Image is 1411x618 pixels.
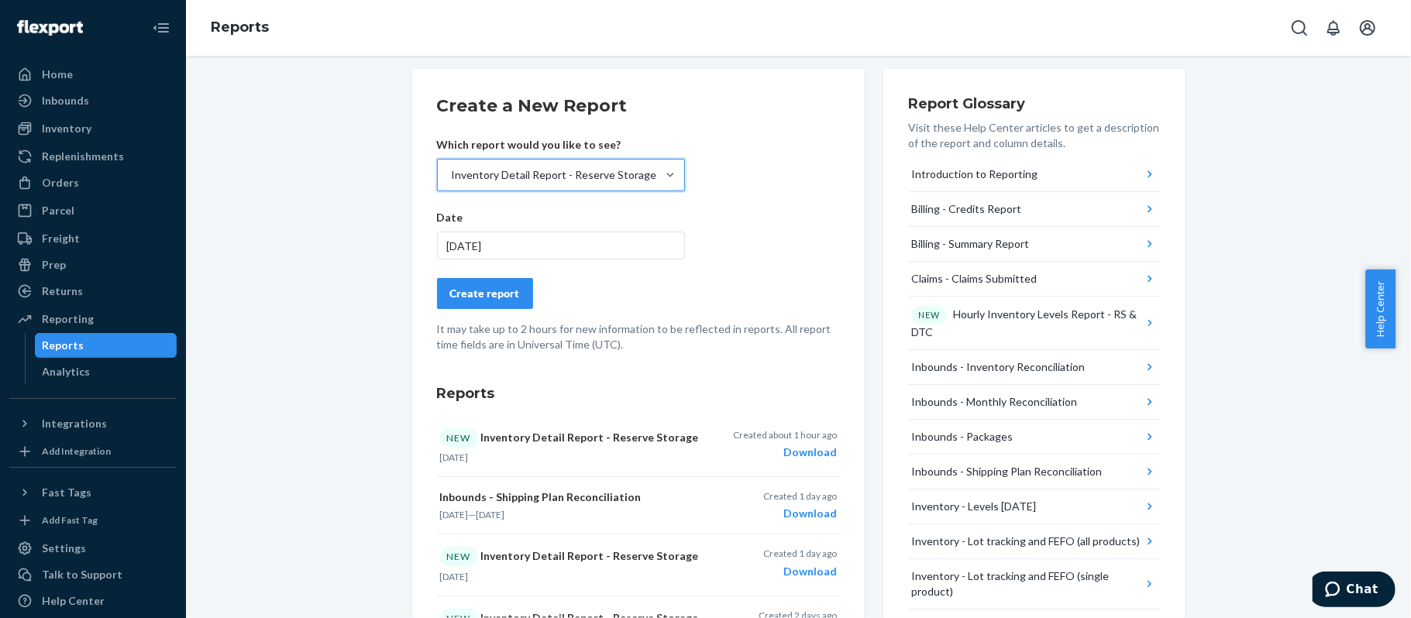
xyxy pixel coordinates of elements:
div: Home [42,67,73,82]
button: Inbounds - Shipping Plan Reconciliation [908,455,1161,489]
a: Add Fast Tag [9,511,177,530]
button: Claims - Claims Submitted [908,262,1161,297]
a: Freight [9,226,177,251]
div: Settings [42,541,86,556]
div: Inventory - Levels [DATE] [911,499,1036,514]
a: Inventory [9,116,177,141]
div: Help Center [42,593,105,609]
div: Inbounds [42,93,89,108]
div: Orders [42,175,79,191]
button: Fast Tags [9,480,177,505]
div: Download [733,445,837,460]
div: Download [763,564,837,579]
div: NEW [440,547,478,566]
div: Fast Tags [42,485,91,500]
div: Billing - Credits Report [911,201,1021,217]
a: Prep [9,252,177,277]
ol: breadcrumbs [198,5,281,50]
time: [DATE] [440,571,469,582]
button: Inbounds - Shipping Plan Reconciliation[DATE]—[DATE]Created 1 day agoDownload [437,477,840,534]
button: NEWHourly Inventory Levels Report - RS & DTC [908,297,1161,350]
div: Inventory - Lot tracking and FEFO (single product) [911,568,1142,599]
div: Create report [450,286,520,301]
div: NEW [440,428,478,448]
div: Inbounds - Monthly Reconciliation [911,394,1077,410]
button: Open notifications [1318,12,1349,43]
a: Parcel [9,198,177,223]
a: Replenishments [9,144,177,169]
a: Settings [9,536,177,561]
div: Inventory Detail Report - Reserve Storage [452,167,657,183]
a: Analytics [35,359,177,384]
time: [DATE] [440,451,469,463]
div: Replenishments [42,149,124,164]
div: Add Fast Tag [42,513,98,527]
img: Flexport logo [17,20,83,36]
p: NEW [918,309,940,321]
div: Add Integration [42,445,111,458]
div: Prep [42,257,66,273]
div: Hourly Inventory Levels Report - RS & DTC [911,306,1143,340]
a: Reporting [9,307,177,331]
a: Reports [211,19,269,36]
time: [DATE] [440,509,469,520]
div: Reports [43,338,84,353]
button: Open Search Box [1284,12,1315,43]
button: NEWInventory Detail Report - Reserve Storage[DATE]Created about 1 hour agoDownload [437,416,840,477]
button: Open account menu [1352,12,1383,43]
a: Reports [35,333,177,358]
button: Inbounds - Inventory Reconciliation [908,350,1161,385]
a: Returns [9,279,177,304]
p: Created 1 day ago [763,547,837,560]
button: Close Navigation [146,12,177,43]
p: Which report would you like to see? [437,137,685,153]
h2: Create a New Report [437,94,840,118]
div: Parcel [42,203,74,218]
p: Date [437,210,685,225]
button: Billing - Summary Report [908,227,1161,262]
button: Billing - Credits Report [908,192,1161,227]
div: Analytics [43,364,91,379]
h3: Reports [437,383,840,403]
div: Inventory [42,121,91,136]
div: Introduction to Reporting [911,167,1038,182]
div: Inbounds - Packages [911,429,1013,445]
button: Inbounds - Monthly Reconciliation [908,385,1161,420]
button: Inventory - Levels [DATE] [908,489,1161,524]
div: Integrations [42,416,107,431]
div: [DATE] [437,232,685,259]
button: Help Center [1365,270,1396,348]
p: It may take up to 2 hours for new information to be reflected in reports. All report time fields ... [437,321,840,352]
a: Orders [9,170,177,195]
a: Home [9,62,177,87]
button: Introduction to Reporting [908,157,1161,192]
div: Reporting [42,311,94,327]
button: Integrations [9,411,177,436]
div: Inbounds - Shipping Plan Reconciliation [911,464,1102,479]
div: Inbounds - Inventory Reconciliation [911,359,1085,375]
button: Create report [437,278,533,309]
a: Add Integration [9,442,177,461]
p: Inbounds - Shipping Plan Reconciliation [440,489,702,505]
a: Help Center [9,589,177,613]
button: Inventory - Lot tracking and FEFO (single product) [908,559,1161,609]
h3: Report Glossary [908,94,1161,114]
p: Visit these Help Center articles to get a description of the report and column details. [908,120,1161,151]
div: Talk to Support [42,567,122,582]
time: [DATE] [477,509,505,520]
p: Created about 1 hour ago [733,428,837,441]
button: Inventory - Lot tracking and FEFO (all products) [908,524,1161,559]
button: Inbounds - Packages [908,420,1161,455]
div: Inventory - Lot tracking and FEFO (all products) [911,534,1140,549]
p: Inventory Detail Report - Reserve Storage [440,547,702,566]
div: Freight [42,231,80,246]
a: Inbounds [9,88,177,113]
button: NEWInventory Detail Report - Reserve Storage[DATE]Created 1 day agoDownload [437,534,840,596]
button: Talk to Support [9,562,177,587]
div: Returns [42,283,83,299]
p: — [440,508,702,521]
iframe: Opens a widget where you can chat to one of our agents [1313,572,1396,610]
p: Inventory Detail Report - Reserve Storage [440,428,702,448]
